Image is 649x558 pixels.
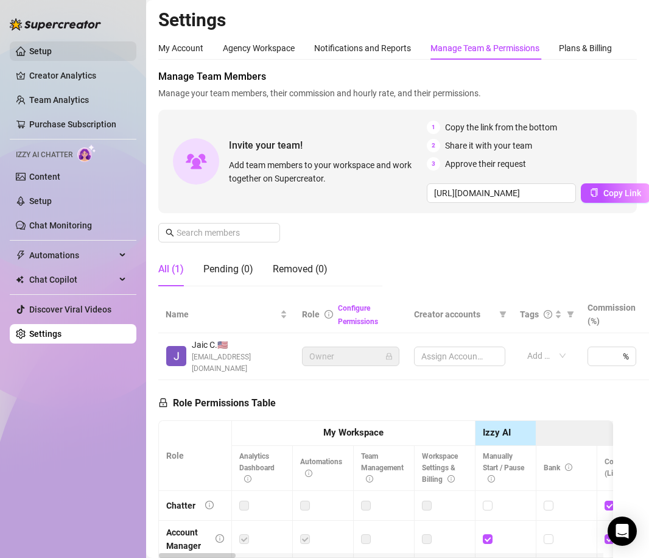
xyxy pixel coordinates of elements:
div: Notifications and Reports [314,41,411,55]
span: Manage Team Members [158,69,637,84]
a: Purchase Subscription [29,119,116,129]
div: Chatter [166,499,195,512]
img: Chat Copilot [16,275,24,284]
span: info-circle [366,475,373,482]
span: Analytics Dashboard [239,452,275,484]
span: Add team members to your workspace and work together on Supercreator. [229,158,422,185]
span: filter [499,311,507,318]
span: Jaic C. 🇺🇸 [192,338,287,351]
div: Removed (0) [273,262,328,277]
th: Name [158,296,295,333]
input: Search members [177,226,263,239]
span: info-circle [324,310,333,319]
a: Configure Permissions [338,304,378,326]
span: Approve their request [445,157,526,171]
span: Copy Link [603,188,641,198]
span: lock [158,398,168,408]
span: Automations [300,457,342,478]
span: Manually Start / Pause [483,452,524,484]
div: Plans & Billing [559,41,612,55]
span: info-circle [244,475,251,482]
a: Creator Analytics [29,66,127,85]
h2: Settings [158,9,637,32]
span: Role [302,309,320,319]
span: info-circle [216,534,224,543]
div: Account Manager [166,526,206,553]
span: lock [385,353,393,360]
div: Manage Team & Permissions [430,41,539,55]
div: Pending (0) [203,262,253,277]
span: Izzy AI Chatter [16,149,72,161]
span: Team Management [361,452,404,484]
strong: My Workspace [323,427,384,438]
span: filter [564,305,577,323]
span: info-circle [447,475,455,482]
span: 1 [427,121,440,134]
a: Discover Viral Videos [29,305,111,314]
span: info-circle [488,475,495,482]
img: Jaic Claus [166,346,186,366]
span: Creator accounts [414,308,494,321]
span: 2 [427,139,440,152]
div: Agency Workspace [223,41,295,55]
span: thunderbolt [16,250,26,260]
span: info-circle [565,464,572,471]
span: Automations [29,245,116,265]
div: Open Intercom Messenger [608,517,637,546]
span: Bank [544,464,572,472]
span: Tags [520,308,539,321]
span: Share it with your team [445,139,532,152]
div: My Account [158,41,203,55]
span: Chat Copilot [29,270,116,289]
span: info-circle [305,470,312,477]
div: All (1) [158,262,184,277]
span: [EMAIL_ADDRESS][DOMAIN_NAME] [192,351,287,375]
a: Settings [29,329,61,339]
span: info-circle [205,501,214,509]
span: Workspace Settings & Billing [422,452,458,484]
span: filter [497,305,509,323]
a: Setup [29,46,52,56]
th: Role [159,421,232,490]
span: Collections (Lists) [605,457,641,478]
span: search [166,228,174,237]
span: Manage your team members, their commission and hourly rate, and their permissions. [158,87,637,100]
strong: Izzy AI [483,427,511,438]
a: Chat Monitoring [29,221,92,230]
span: Owner [309,347,392,366]
a: Setup [29,196,52,206]
span: Copy the link from the bottom [445,121,557,134]
h5: Role Permissions Table [158,396,276,411]
span: filter [567,311,574,318]
th: Commission (%) [580,296,644,333]
a: Team Analytics [29,95,89,105]
img: logo-BBDzfeDw.svg [10,18,101,30]
a: Content [29,172,60,182]
span: Name [166,308,278,321]
span: 3 [427,157,440,171]
img: AI Chatter [77,144,96,162]
span: copy [590,188,598,197]
span: question-circle [544,310,552,319]
span: Invite your team! [229,138,427,153]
